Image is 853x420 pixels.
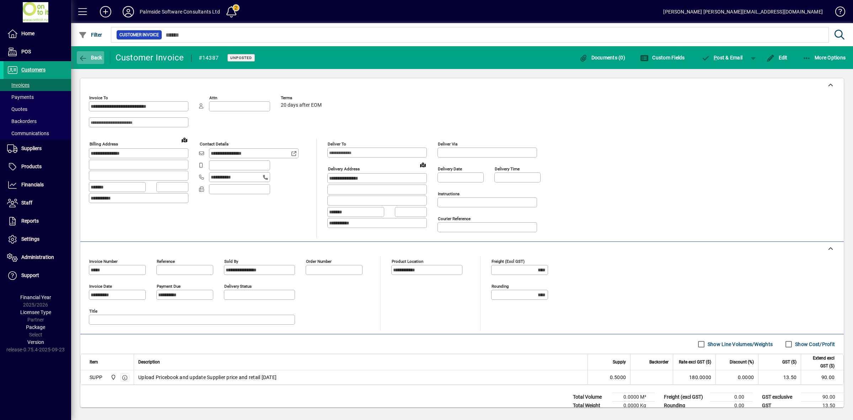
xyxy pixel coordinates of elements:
span: Administration [21,254,54,260]
mat-label: Sold by [224,259,238,264]
mat-label: Invoice date [89,284,112,289]
td: 13.50 [801,402,844,410]
td: Total Weight [569,402,612,410]
app-page-header-button: Back [71,51,110,64]
a: Communications [4,127,71,139]
div: Palmside Software Consultants Ltd [140,6,220,17]
mat-label: Delivery date [438,166,462,171]
mat-label: Deliver via [438,142,457,147]
div: #14387 [199,52,219,64]
mat-label: Attn [209,95,217,100]
div: SUPP [90,374,102,381]
button: Documents (0) [577,51,627,64]
button: Filter [77,28,104,41]
span: Unposted [230,55,252,60]
a: Administration [4,249,71,266]
span: Supply [613,358,626,366]
span: POS [21,49,31,54]
span: Support [21,272,39,278]
td: 0.0000 Kg [612,402,655,410]
span: Package [26,324,45,330]
span: Back [79,55,102,60]
span: Customers [21,67,45,73]
mat-label: Delivery status [224,284,252,289]
div: [PERSON_NAME] [PERSON_NAME][EMAIL_ADDRESS][DOMAIN_NAME] [663,6,823,17]
td: Freight (excl GST) [660,393,710,402]
a: Staff [4,194,71,212]
span: Products [21,164,42,169]
span: Edit [766,55,788,60]
mat-label: Payment due [157,284,181,289]
a: POS [4,43,71,61]
span: Extend excl GST ($) [805,354,835,370]
span: Terms [281,96,323,100]
label: Show Cost/Profit [794,341,835,348]
span: Backorders [7,118,37,124]
mat-label: Reference [157,259,175,264]
a: Backorders [4,115,71,127]
span: Christchurch [109,373,117,381]
mat-label: Title [89,309,97,314]
span: Suppliers [21,145,42,151]
mat-label: Rounding [492,284,509,289]
span: Communications [7,131,49,136]
a: Financials [4,176,71,194]
label: Show Line Volumes/Weights [706,341,773,348]
td: GST [758,402,801,410]
mat-label: Order number [306,259,332,264]
mat-label: Product location [392,259,423,264]
span: GST ($) [782,358,796,366]
td: GST exclusive [758,393,801,402]
mat-label: Invoice number [89,259,118,264]
mat-label: Deliver To [328,142,346,147]
button: Add [94,5,117,18]
mat-label: Instructions [438,191,460,196]
span: Rate excl GST ($) [679,358,711,366]
a: Support [4,267,71,285]
a: Settings [4,230,71,248]
span: Staff [21,200,32,206]
td: 0.00 [710,393,753,402]
span: 20 days after EOM [281,102,322,108]
td: 13.50 [758,370,801,384]
a: Payments [4,91,71,103]
td: Total Volume [569,393,612,402]
a: View on map [179,134,190,145]
a: Suppliers [4,140,71,158]
button: Post & Email [698,51,746,64]
td: 90.00 [801,393,844,402]
span: Financial Year [20,294,51,300]
div: Customer Invoice [116,52,184,63]
span: Quotes [7,106,27,112]
td: 0.0000 M³ [612,393,655,402]
span: Filter [79,32,102,38]
td: 90.00 [801,370,843,384]
button: Profile [117,5,140,18]
span: Discount (%) [730,358,754,366]
span: ost & Email [702,55,743,60]
button: Edit [765,51,789,64]
div: 180.0000 [677,374,711,381]
mat-label: Delivery time [495,166,520,171]
span: Customer Invoice [119,31,159,38]
button: Back [77,51,104,64]
span: Item [90,358,98,366]
span: P [714,55,717,60]
mat-label: Courier Reference [438,216,471,221]
a: Invoices [4,79,71,91]
a: Quotes [4,103,71,115]
td: Rounding [660,402,710,410]
span: Custom Fields [640,55,685,60]
span: Version [27,339,44,345]
span: Invoices [7,82,29,88]
span: Settings [21,236,39,242]
span: Reports [21,218,39,224]
a: Reports [4,212,71,230]
a: Knowledge Base [830,1,844,25]
span: Upload Pricebook and update Supplier price and retail [DATE] [138,374,277,381]
mat-label: Invoice To [89,95,108,100]
span: Financials [21,182,44,187]
a: Home [4,25,71,43]
span: Documents (0) [579,55,625,60]
span: Home [21,31,34,36]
